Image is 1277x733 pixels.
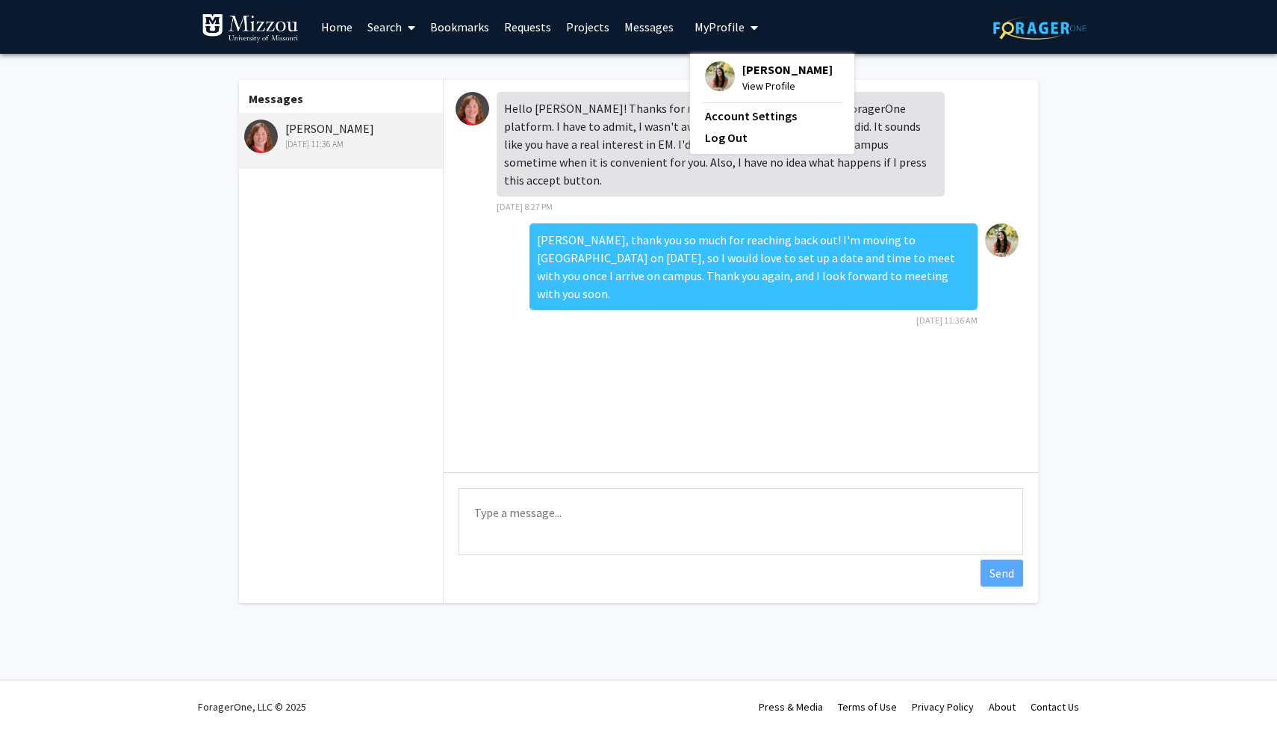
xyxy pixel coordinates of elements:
[244,120,439,151] div: [PERSON_NAME]
[989,700,1016,714] a: About
[695,19,745,34] span: My Profile
[249,91,303,106] b: Messages
[985,223,1019,257] img: Erin Lee
[617,1,681,53] a: Messages
[559,1,617,53] a: Projects
[244,137,439,151] div: [DATE] 11:36 AM
[360,1,423,53] a: Search
[705,61,833,94] div: Profile Picture[PERSON_NAME]View Profile
[742,78,833,94] span: View Profile
[838,700,897,714] a: Terms of Use
[993,16,1087,40] img: ForagerOne Logo
[916,315,978,326] span: [DATE] 11:36 AM
[497,1,559,53] a: Requests
[759,700,823,714] a: Press & Media
[314,1,360,53] a: Home
[1031,700,1079,714] a: Contact Us
[423,1,497,53] a: Bookmarks
[11,666,63,722] iframe: Chat
[459,488,1023,555] textarea: Message
[497,201,553,212] span: [DATE] 8:27 PM
[244,120,278,153] img: Julie Stilley
[529,223,978,310] div: [PERSON_NAME], thank you so much for reaching back out! I'm moving to [GEOGRAPHIC_DATA] on [DATE]...
[202,13,299,43] img: University of Missouri Logo
[705,61,735,91] img: Profile Picture
[742,61,833,78] span: [PERSON_NAME]
[198,681,306,733] div: ForagerOne, LLC © 2025
[497,92,945,197] div: Hello [PERSON_NAME]! Thanks for making the connection on the ForagerOne platform. I have to admit...
[705,107,839,125] a: Account Settings
[705,129,839,146] a: Log Out
[456,92,489,126] img: Julie Stilley
[912,700,974,714] a: Privacy Policy
[981,560,1023,587] button: Send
